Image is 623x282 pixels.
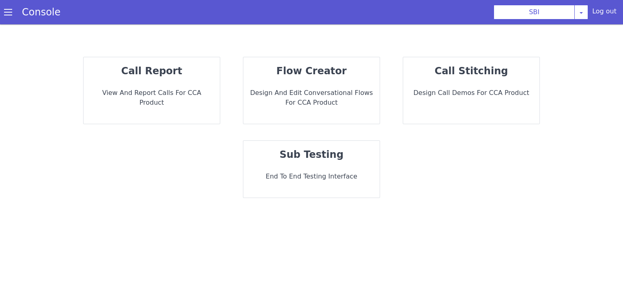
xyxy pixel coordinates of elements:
strong: call report [129,47,190,64]
p: Design call demos for CCA Product [414,98,537,121]
p: View and report calls for CCA Product [95,66,219,98]
p: Design and Edit Conversational flows for CCA Product [253,82,378,114]
strong: call stitching [440,78,515,97]
p: End to End Testing Interface [246,165,370,187]
strong: flow creator [283,62,354,80]
button: SBI [505,24,587,47]
strong: sub testing [278,146,343,164]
